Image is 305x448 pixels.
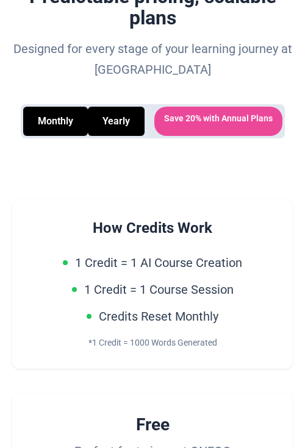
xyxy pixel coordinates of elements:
span: Credits Reset Monthly [99,307,218,326]
div: *1 Credit = 1000 Words Generated [32,336,273,349]
button: Yearly [88,107,145,136]
h3: Free [33,414,272,436]
button: Monthly [23,107,88,136]
span: Save 20% with Annual Plans [154,107,282,136]
span: 1 Credit = 1 AI Course Creation [75,253,242,272]
span: 1 Credit = 1 Course Session [84,280,234,299]
p: Designed for every stage of your learning journey at [GEOGRAPHIC_DATA] [12,38,293,80]
h3: How Credits Work [32,219,273,238]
